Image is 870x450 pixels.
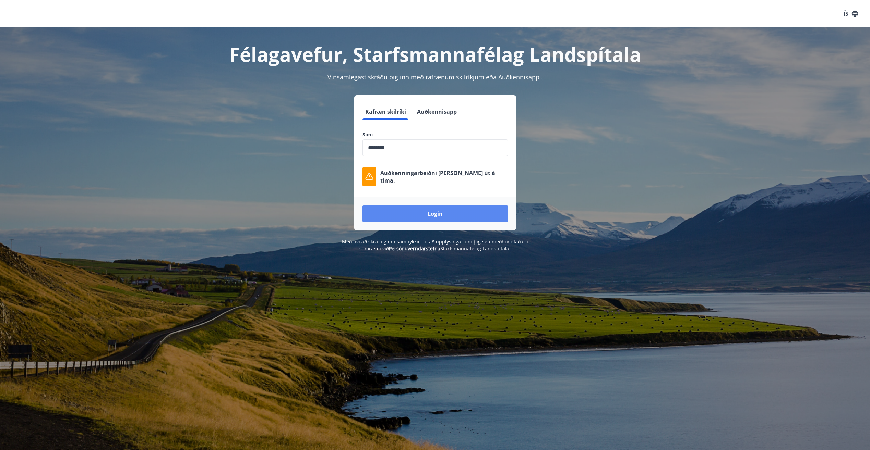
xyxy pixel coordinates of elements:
[327,73,543,81] span: Vinsamlegast skráðu þig inn með rafrænum skilríkjum eða Auðkennisappi.
[342,238,528,252] span: Með því að skrá þig inn samþykkir þú að upplýsingar um þig séu meðhöndlaðar í samræmi við Starfsm...
[196,41,674,67] h1: Félagavefur, Starfsmannafélag Landspítala
[362,205,508,222] button: Login
[414,103,460,120] button: Auðkennisapp
[840,8,862,20] button: ÍS
[362,131,508,138] label: Sími
[380,169,508,184] p: Auðkenningarbeiðni [PERSON_NAME] út á tíma.
[362,103,409,120] button: Rafræn skilríki
[389,245,440,252] a: Persónuverndarstefna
